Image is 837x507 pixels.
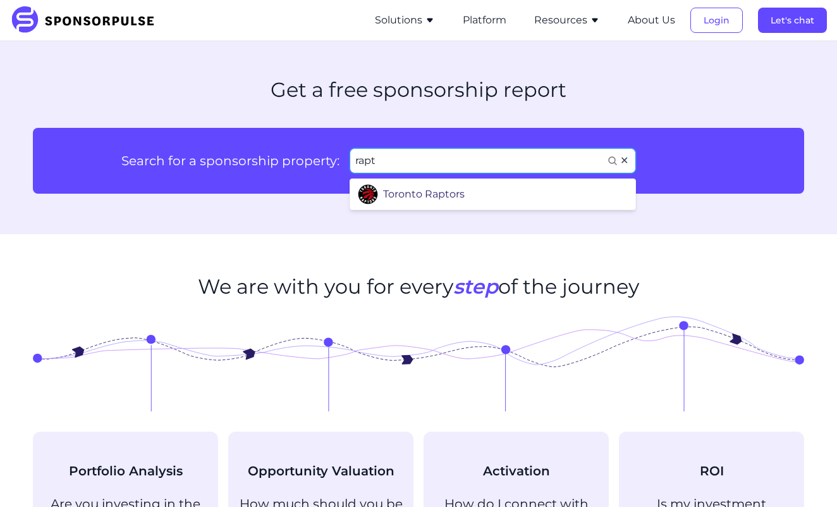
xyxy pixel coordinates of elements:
span: ROI [700,463,724,479]
a: About Us [628,15,675,26]
button: About Us [628,13,675,28]
label: Search for a sponsorship property: [53,152,339,170]
a: Login [690,15,743,26]
div: Toronto Raptors [383,187,465,202]
h2: Get a free sponsorship report [271,78,566,102]
a: Toronto RaptorsToronto Raptors [353,179,470,210]
span: Portfolio Analysis [69,463,183,479]
span: step [453,274,498,299]
iframe: Chat Widget [774,446,837,507]
span: Opportunity Valuation [248,463,394,479]
a: Let's chat [758,15,827,26]
h2: We are with you for every of the journey [198,275,639,299]
span: ✕ [620,156,628,166]
button: Let's chat [758,8,827,33]
button: Resources [534,13,600,28]
span: Activation [483,463,550,479]
a: Platform [463,15,506,26]
img: SponsorPulse [10,6,164,34]
button: Solutions [375,13,435,28]
button: Platform [463,13,506,28]
img: Toronto Raptors [358,184,378,204]
button: Login [690,8,743,33]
